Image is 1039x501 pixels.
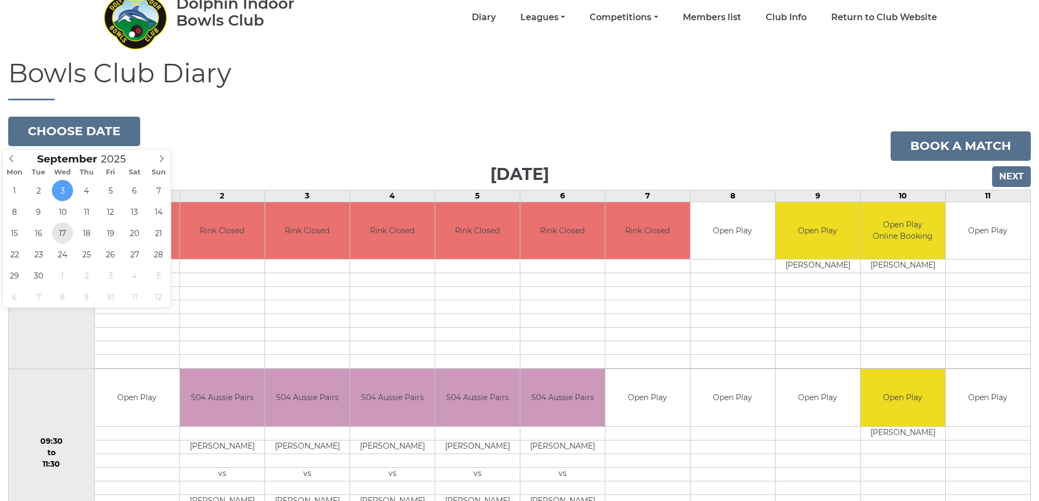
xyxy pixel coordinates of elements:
[350,440,435,454] td: [PERSON_NAME]
[435,440,520,454] td: [PERSON_NAME]
[124,201,145,222] span: September 13, 2025
[37,154,97,165] span: Scroll to increment
[148,180,169,201] span: September 7, 2025
[148,222,169,244] span: September 21, 2025
[179,190,265,202] td: 2
[148,265,169,286] span: October 5, 2025
[100,180,121,201] span: September 5, 2025
[99,169,123,176] span: Fri
[124,265,145,286] span: October 4, 2025
[435,202,520,259] td: Rink Closed
[776,202,860,259] td: Open Play
[100,244,121,265] span: September 26, 2025
[76,180,97,201] span: September 4, 2025
[8,59,1031,100] h1: Bowls Club Diary
[76,244,97,265] span: September 25, 2025
[147,169,171,176] span: Sun
[690,369,775,426] td: Open Play
[76,222,97,244] span: September 18, 2025
[605,369,690,426] td: Open Play
[265,467,350,481] td: vs
[4,180,25,201] span: September 1, 2025
[350,202,435,259] td: Rink Closed
[350,369,435,426] td: S04 Aussie Pairs
[100,222,121,244] span: September 19, 2025
[520,369,605,426] td: S04 Aussie Pairs
[52,244,73,265] span: September 24, 2025
[265,440,350,454] td: [PERSON_NAME]
[946,202,1030,259] td: Open Play
[776,369,860,426] td: Open Play
[75,169,99,176] span: Thu
[28,180,49,201] span: September 2, 2025
[350,467,435,481] td: vs
[123,169,147,176] span: Sat
[28,286,49,307] span: October 7, 2025
[52,265,73,286] span: October 1, 2025
[472,11,496,23] a: Diary
[52,201,73,222] span: September 10, 2025
[100,201,121,222] span: September 12, 2025
[265,202,350,259] td: Rink Closed
[76,286,97,307] span: October 9, 2025
[683,11,741,23] a: Members list
[520,190,605,202] td: 6
[775,190,860,202] td: 9
[27,169,51,176] span: Tue
[124,222,145,244] span: September 20, 2025
[861,426,945,440] td: [PERSON_NAME]
[860,190,945,202] td: 10
[124,244,145,265] span: September 27, 2025
[95,369,179,426] td: Open Play
[590,11,658,23] a: Competitions
[52,180,73,201] span: September 3, 2025
[766,11,807,23] a: Club Info
[435,190,520,202] td: 5
[124,180,145,201] span: September 6, 2025
[52,222,73,244] span: September 17, 2025
[100,286,121,307] span: October 10, 2025
[97,153,140,165] input: Scroll to increment
[180,369,265,426] td: S04 Aussie Pairs
[124,286,145,307] span: October 11, 2025
[520,202,605,259] td: Rink Closed
[180,440,265,454] td: [PERSON_NAME]
[100,265,121,286] span: October 3, 2025
[148,286,169,307] span: October 12, 2025
[265,190,350,202] td: 3
[831,11,937,23] a: Return to Club Website
[350,190,435,202] td: 4
[4,244,25,265] span: September 22, 2025
[776,259,860,273] td: [PERSON_NAME]
[4,286,25,307] span: October 6, 2025
[861,202,945,259] td: Open Play Online Booking
[4,201,25,222] span: September 8, 2025
[4,265,25,286] span: September 29, 2025
[148,201,169,222] span: September 14, 2025
[435,467,520,481] td: vs
[265,369,350,426] td: S04 Aussie Pairs
[28,265,49,286] span: September 30, 2025
[28,222,49,244] span: September 16, 2025
[690,202,775,259] td: Open Play
[28,244,49,265] span: September 23, 2025
[861,259,945,273] td: [PERSON_NAME]
[3,169,27,176] span: Mon
[435,369,520,426] td: S04 Aussie Pairs
[76,265,97,286] span: October 2, 2025
[51,169,75,176] span: Wed
[690,190,775,202] td: 8
[148,244,169,265] span: September 28, 2025
[992,166,1031,187] input: Next
[520,440,605,454] td: [PERSON_NAME]
[520,11,565,23] a: Leagues
[891,131,1031,161] a: Book a match
[180,202,265,259] td: Rink Closed
[28,201,49,222] span: September 9, 2025
[180,467,265,481] td: vs
[52,286,73,307] span: October 8, 2025
[520,467,605,481] td: vs
[4,222,25,244] span: September 15, 2025
[76,201,97,222] span: September 11, 2025
[605,190,690,202] td: 7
